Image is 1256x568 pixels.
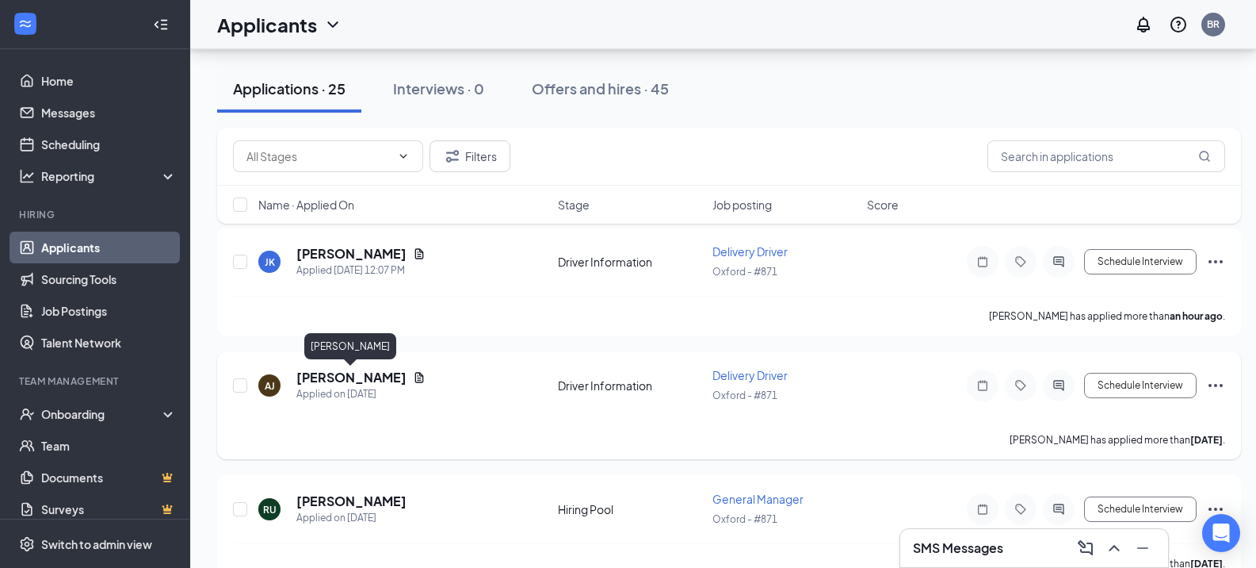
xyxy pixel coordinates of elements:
[41,327,177,359] a: Talent Network
[153,17,169,33] svg: Collapse
[712,492,804,506] span: General Manager
[1011,503,1030,516] svg: Tag
[19,208,174,221] div: Hiring
[1084,373,1197,398] button: Schedule Interview
[1133,539,1152,558] svg: Minimize
[1010,433,1225,447] p: [PERSON_NAME] has applied more than .
[558,501,703,517] div: Hiring Pool
[1207,17,1220,31] div: BR
[1049,379,1068,392] svg: ActiveChat
[913,539,1003,557] h3: SMS Messages
[41,263,177,295] a: Sourcing Tools
[19,406,35,422] svg: UserCheck
[41,430,177,462] a: Team
[17,16,33,32] svg: WorkstreamLogo
[558,197,590,213] span: Stage
[712,513,777,525] span: Oxford - #871
[41,168,178,184] div: Reporting
[41,65,177,97] a: Home
[1084,249,1197,274] button: Schedule Interview
[41,232,177,263] a: Applicants
[987,140,1225,172] input: Search in applications
[1202,514,1240,552] div: Open Intercom Messenger
[263,503,277,516] div: RU
[41,406,163,422] div: Onboarding
[41,462,177,493] a: DocumentsCrown
[443,147,462,166] svg: Filter
[1130,535,1155,561] button: Minimize
[1206,376,1225,395] svg: Ellipses
[429,140,510,172] button: Filter Filters
[296,245,407,263] h5: [PERSON_NAME]
[989,309,1225,323] p: [PERSON_NAME] has applied more than .
[1011,255,1030,268] svg: Tag
[1076,539,1095,558] svg: ComposeMessage
[413,248,426,260] svg: Document
[712,368,788,382] span: Delivery Driver
[712,197,772,213] span: Job posting
[19,536,35,552] svg: Settings
[265,379,275,393] div: AJ
[19,374,174,388] div: Team Management
[1134,15,1153,34] svg: Notifications
[246,148,391,165] input: All Stages
[296,263,426,278] div: Applied [DATE] 12:07 PM
[296,493,407,510] h5: [PERSON_NAME]
[296,510,407,526] div: Applied on [DATE]
[397,150,410,163] svg: ChevronDown
[1049,255,1068,268] svg: ActiveChat
[1105,539,1124,558] svg: ChevronUp
[1170,310,1223,322] b: an hour ago
[1084,497,1197,522] button: Schedule Interview
[323,15,342,34] svg: ChevronDown
[393,79,484,98] div: Interviews · 0
[712,266,777,278] span: Oxford - #871
[1206,252,1225,271] svg: Ellipses
[973,255,992,268] svg: Note
[41,536,152,552] div: Switch to admin view
[973,379,992,392] svg: Note
[1206,500,1225,519] svg: Ellipses
[558,254,703,270] div: Driver Information
[867,197,899,213] span: Score
[41,129,177,160] a: Scheduling
[532,79,669,98] div: Offers and hires · 45
[973,503,992,516] svg: Note
[296,369,407,386] h5: [PERSON_NAME]
[41,97,177,129] a: Messages
[1073,535,1098,561] button: ComposeMessage
[712,244,788,259] span: Delivery Driver
[233,79,345,98] div: Applications · 25
[1198,150,1211,163] svg: MagnifyingGlass
[265,255,275,269] div: JK
[1049,503,1068,516] svg: ActiveChat
[413,371,426,384] svg: Document
[1101,535,1127,561] button: ChevronUp
[41,295,177,327] a: Job Postings
[258,197,354,213] span: Name · Applied On
[712,390,777,401] span: Oxford - #871
[1169,15,1188,34] svg: QuestionInfo
[296,386,426,402] div: Applied on [DATE]
[19,168,35,184] svg: Analysis
[304,333,396,359] div: [PERSON_NAME]
[217,11,317,38] h1: Applicants
[1190,434,1223,446] b: [DATE]
[558,378,703,393] div: Driver Information
[41,493,177,525] a: SurveysCrown
[1011,379,1030,392] svg: Tag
